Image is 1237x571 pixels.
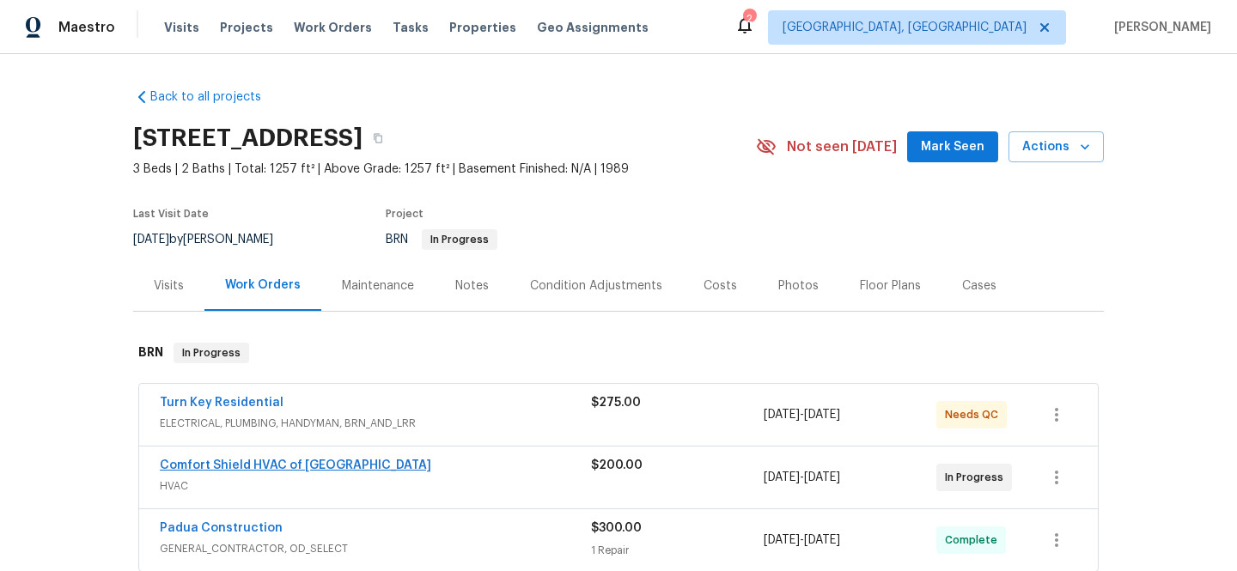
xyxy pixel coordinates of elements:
[804,471,840,483] span: [DATE]
[160,415,591,432] span: ELECTRICAL, PLUMBING, HANDYMAN, BRN_AND_LRR
[220,19,273,36] span: Projects
[160,540,591,557] span: GENERAL_CONTRACTOR, OD_SELECT
[449,19,516,36] span: Properties
[133,325,1104,380] div: BRN In Progress
[58,19,115,36] span: Maestro
[386,209,424,219] span: Project
[764,409,800,421] span: [DATE]
[424,234,496,245] span: In Progress
[764,534,800,546] span: [DATE]
[160,477,591,495] span: HVAC
[160,522,283,534] a: Padua Construction
[945,469,1010,486] span: In Progress
[363,123,393,154] button: Copy Address
[783,19,1027,36] span: [GEOGRAPHIC_DATA], [GEOGRAPHIC_DATA]
[945,532,1004,549] span: Complete
[764,532,840,549] span: -
[160,459,431,471] a: Comfort Shield HVAC of [GEOGRAPHIC_DATA]
[764,469,840,486] span: -
[1107,19,1211,36] span: [PERSON_NAME]
[945,406,1005,423] span: Needs QC
[907,131,998,163] button: Mark Seen
[591,542,764,559] div: 1 Repair
[804,409,840,421] span: [DATE]
[164,19,199,36] span: Visits
[804,534,840,546] span: [DATE]
[778,277,819,295] div: Photos
[225,276,301,294] div: Work Orders
[455,277,489,295] div: Notes
[1008,131,1104,163] button: Actions
[787,138,897,155] span: Not seen [DATE]
[962,277,996,295] div: Cases
[591,397,641,409] span: $275.00
[160,397,283,409] a: Turn Key Residential
[133,161,756,178] span: 3 Beds | 2 Baths | Total: 1257 ft² | Above Grade: 1257 ft² | Basement Finished: N/A | 1989
[393,21,429,33] span: Tasks
[175,344,247,361] span: In Progress
[133,130,363,147] h2: [STREET_ADDRESS]
[133,209,209,219] span: Last Visit Date
[133,88,298,106] a: Back to all projects
[133,229,294,250] div: by [PERSON_NAME]
[860,277,921,295] div: Floor Plans
[764,406,840,423] span: -
[591,459,643,471] span: $200.00
[743,10,755,27] div: 2
[133,234,169,246] span: [DATE]
[591,522,642,534] span: $300.00
[537,19,649,36] span: Geo Assignments
[138,343,163,363] h6: BRN
[704,277,737,295] div: Costs
[530,277,662,295] div: Condition Adjustments
[921,137,984,158] span: Mark Seen
[154,277,184,295] div: Visits
[764,471,800,483] span: [DATE]
[1022,137,1090,158] span: Actions
[386,234,497,246] span: BRN
[294,19,372,36] span: Work Orders
[342,277,414,295] div: Maintenance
